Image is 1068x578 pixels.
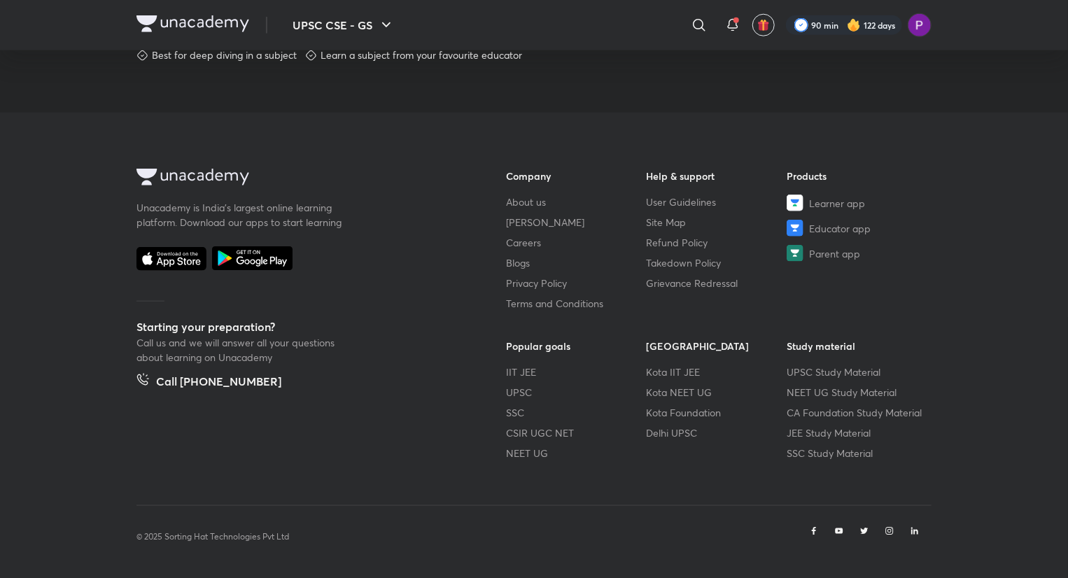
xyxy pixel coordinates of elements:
[787,405,927,420] a: CA Foundation Study Material
[787,425,927,440] a: JEE Study Material
[787,245,803,262] img: Parent app
[787,365,927,379] a: UPSC Study Material
[506,235,647,250] a: Careers
[136,169,249,185] img: Company Logo
[647,339,787,353] h6: [GEOGRAPHIC_DATA]
[506,255,647,270] a: Blogs
[136,335,346,365] p: Call us and we will answer all your questions about learning on Unacademy
[647,405,787,420] a: Kota Foundation
[787,245,927,262] a: Parent app
[647,169,787,183] h6: Help & support
[506,195,647,209] a: About us
[506,405,647,420] a: SSC
[787,446,927,460] a: SSC Study Material
[506,385,647,400] a: UPSC
[787,385,927,400] a: NEET UG Study Material
[136,15,249,36] a: Company Logo
[787,169,927,183] h6: Products
[809,246,860,261] span: Parent app
[752,14,775,36] button: avatar
[647,385,787,400] a: Kota NEET UG
[647,276,787,290] a: Grievance Redressal
[136,15,249,32] img: Company Logo
[908,13,932,37] img: Preeti Pandey
[506,169,647,183] h6: Company
[506,425,647,440] a: CSIR UGC NET
[787,220,927,237] a: Educator app
[506,235,541,250] span: Careers
[506,296,647,311] a: Terms and Conditions
[136,373,281,393] a: Call [PHONE_NUMBER]
[136,169,461,189] a: Company Logo
[136,530,289,543] p: © 2025 Sorting Hat Technologies Pvt Ltd
[809,221,871,236] span: Educator app
[647,365,787,379] a: Kota IIT JEE
[647,215,787,230] a: Site Map
[647,195,787,209] a: User Guidelines
[506,446,647,460] a: NEET UG
[321,48,522,62] p: Learn a subject from your favourite educator
[136,200,346,230] p: Unacademy is India’s largest online learning platform. Download our apps to start learning
[787,195,927,211] a: Learner app
[156,373,281,393] h5: Call [PHONE_NUMBER]
[647,425,787,440] a: Delhi UPSC
[506,365,647,379] a: IIT JEE
[647,255,787,270] a: Takedown Policy
[506,215,647,230] a: [PERSON_NAME]
[757,19,770,31] img: avatar
[794,18,808,32] img: check rounded
[136,318,461,335] h5: Starting your preparation?
[809,196,865,211] span: Learner app
[847,18,861,32] img: streak
[787,339,927,353] h6: Study material
[506,339,647,353] h6: Popular goals
[647,235,787,250] a: Refund Policy
[152,48,297,62] p: Best for deep diving in a subject
[787,195,803,211] img: Learner app
[787,220,803,237] img: Educator app
[284,11,403,39] button: UPSC CSE - GS
[506,276,647,290] a: Privacy Policy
